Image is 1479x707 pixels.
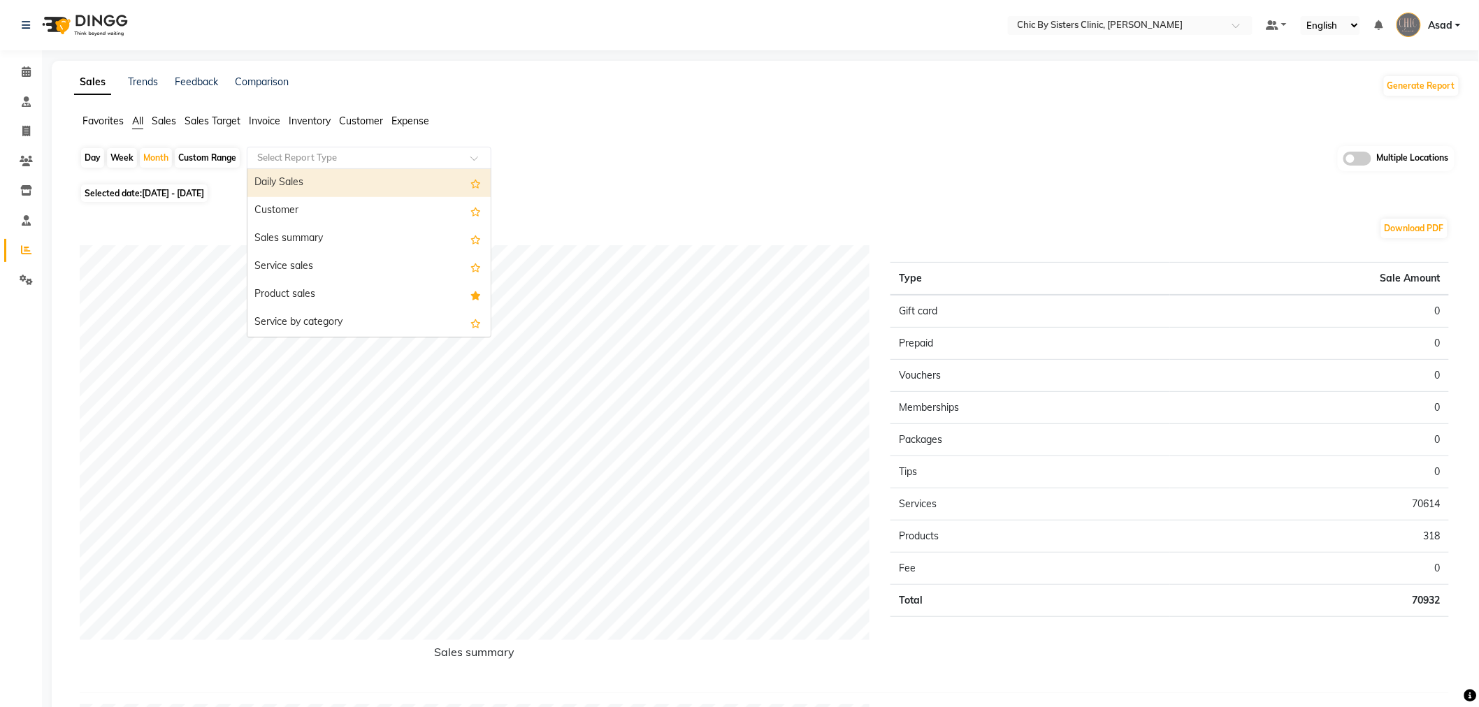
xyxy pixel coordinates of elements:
div: Service by category [247,309,491,337]
td: 0 [1170,423,1449,455]
img: Asad [1397,13,1421,37]
td: 318 [1170,520,1449,552]
span: [DATE] - [DATE] [142,188,204,198]
td: 0 [1170,552,1449,584]
a: Trends [128,75,158,88]
span: Add this report to Favorites List [470,203,481,219]
td: Services [890,488,1169,520]
div: Custom Range [175,148,240,168]
td: Prepaid [890,327,1169,359]
td: 0 [1170,455,1449,488]
td: Fee [890,552,1169,584]
td: 0 [1170,327,1449,359]
td: Memberships [890,391,1169,423]
td: 0 [1170,359,1449,391]
td: Packages [890,423,1169,455]
td: 0 [1170,295,1449,328]
div: Sales summary [247,225,491,253]
div: Day [81,148,104,168]
button: Download PDF [1381,219,1448,238]
span: Multiple Locations [1377,152,1449,166]
span: Sales [152,115,176,127]
span: Inventory [289,115,331,127]
div: Week [107,148,137,168]
div: Daily Sales [247,169,491,197]
td: Vouchers [890,359,1169,391]
a: Feedback [175,75,218,88]
span: Asad [1428,18,1452,33]
span: All [132,115,143,127]
td: Total [890,584,1169,616]
span: Add this report to Favorites List [470,314,481,331]
ng-dropdown-panel: Options list [247,168,491,337]
span: Expense [391,115,429,127]
div: Service sales [247,253,491,281]
span: Customer [339,115,383,127]
h6: Sales summary [80,646,870,664]
span: Favorites [82,115,124,127]
div: Product sales [247,281,491,309]
th: Sale Amount [1170,262,1449,295]
img: logo [36,6,131,45]
td: Gift card [890,295,1169,328]
span: Add this report to Favorites List [470,175,481,191]
td: Products [890,520,1169,552]
a: Sales [74,70,111,95]
a: Comparison [235,75,289,88]
td: 70614 [1170,488,1449,520]
td: 0 [1170,391,1449,423]
span: Add this report to Favorites List [470,258,481,275]
button: Generate Report [1384,76,1459,96]
span: Added to Favorites [470,286,481,303]
span: Sales Target [185,115,240,127]
div: Customer [247,197,491,225]
th: Type [890,262,1169,295]
span: Selected date: [81,184,208,202]
span: Add this report to Favorites List [470,231,481,247]
td: Tips [890,455,1169,488]
span: Invoice [249,115,280,127]
div: Month [140,148,172,168]
td: 70932 [1170,584,1449,616]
